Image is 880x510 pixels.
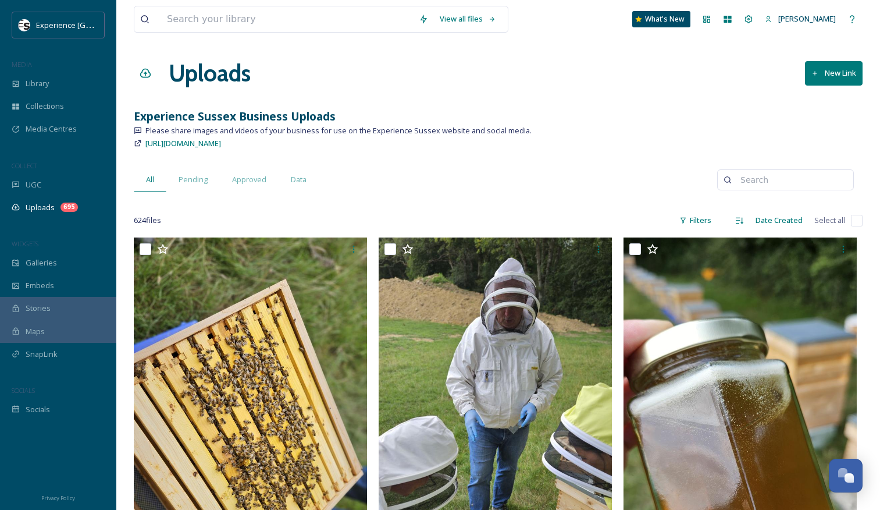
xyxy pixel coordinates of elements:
[232,174,266,185] span: Approved
[778,13,836,24] span: [PERSON_NAME]
[26,257,57,268] span: Galleries
[26,101,64,112] span: Collections
[12,60,32,69] span: MEDIA
[134,108,336,124] strong: Experience Sussex Business Uploads
[134,215,161,226] span: 624 file s
[26,123,77,134] span: Media Centres
[36,19,151,30] span: Experience [GEOGRAPHIC_DATA]
[145,125,532,136] span: Please share images and videos of your business for use on the Experience Sussex website and soci...
[26,404,50,415] span: Socials
[41,494,75,502] span: Privacy Policy
[291,174,307,185] span: Data
[12,161,37,170] span: COLLECT
[12,239,38,248] span: WIDGETS
[146,174,154,185] span: All
[750,209,808,232] div: Date Created
[814,215,845,226] span: Select all
[26,349,58,360] span: SnapLink
[805,61,863,85] button: New Link
[434,8,502,30] a: View all files
[26,280,54,291] span: Embeds
[12,386,35,395] span: SOCIALS
[179,174,208,185] span: Pending
[169,56,251,91] a: Uploads
[26,202,55,213] span: Uploads
[41,490,75,504] a: Privacy Policy
[759,8,842,30] a: [PERSON_NAME]
[26,303,51,314] span: Stories
[829,459,863,493] button: Open Chat
[19,19,30,31] img: WSCC%20ES%20Socials%20Icon%20-%20Secondary%20-%20Black.jpg
[735,168,847,192] input: Search
[161,6,413,32] input: Search your library
[145,138,221,148] span: [URL][DOMAIN_NAME]
[145,136,221,150] a: [URL][DOMAIN_NAME]
[26,78,49,89] span: Library
[674,209,717,232] div: Filters
[60,203,78,212] div: 695
[26,179,41,190] span: UGC
[26,326,45,337] span: Maps
[632,11,690,27] a: What's New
